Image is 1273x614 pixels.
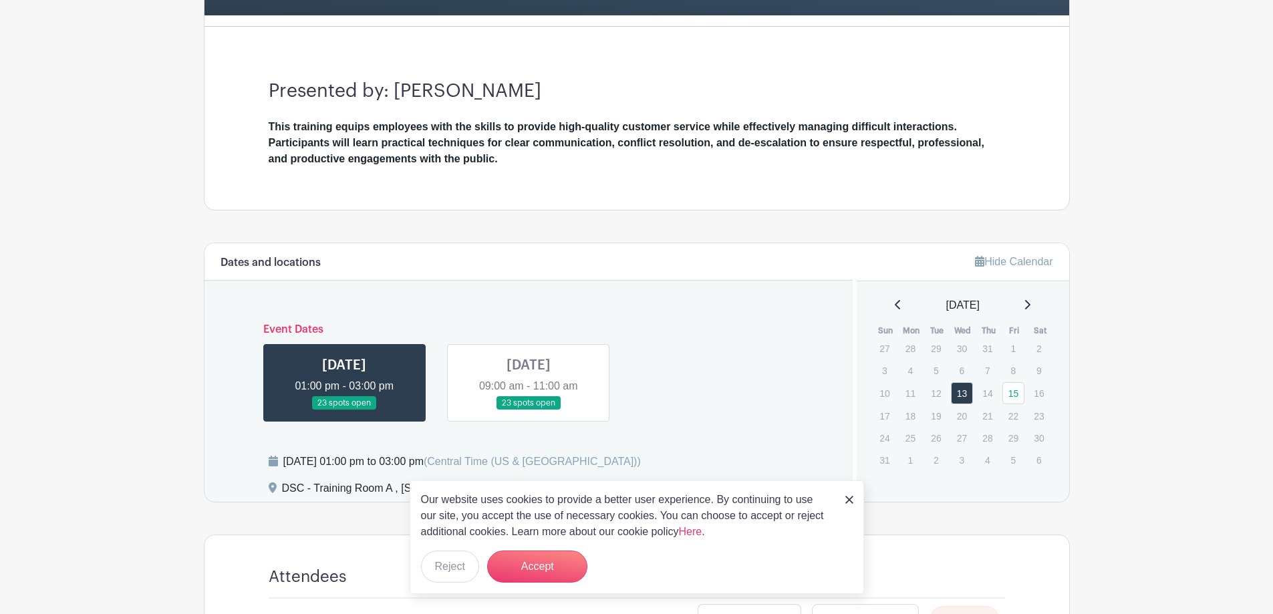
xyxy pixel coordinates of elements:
[1028,383,1050,404] p: 16
[421,492,831,540] p: Our website uses cookies to provide a better user experience. By continuing to use our site, you ...
[1002,338,1024,359] p: 1
[925,338,947,359] p: 29
[976,450,998,470] p: 4
[899,428,922,448] p: 25
[976,360,998,381] p: 7
[1028,428,1050,448] p: 30
[1028,450,1050,470] p: 6
[1002,450,1024,470] p: 5
[951,406,973,426] p: 20
[424,456,641,467] span: (Central Time (US & [GEOGRAPHIC_DATA]))
[976,406,998,426] p: 21
[845,496,853,504] img: close_button-5f87c8562297e5c2d7936805f587ecaba9071eb48480494691a3f1689db116b3.svg
[924,324,950,337] th: Tue
[899,450,922,470] p: 1
[975,256,1052,267] a: Hide Calendar
[925,450,947,470] p: 2
[946,297,980,313] span: [DATE]
[253,323,805,336] h6: Event Dates
[679,526,702,537] a: Here
[976,428,998,448] p: 28
[925,406,947,426] p: 19
[873,428,895,448] p: 24
[221,257,321,269] h6: Dates and locations
[269,80,1005,103] h3: Presented by: [PERSON_NAME]
[873,450,895,470] p: 31
[951,450,973,470] p: 3
[925,383,947,404] p: 12
[899,338,922,359] p: 28
[1027,324,1053,337] th: Sat
[421,551,479,583] button: Reject
[976,338,998,359] p: 31
[951,338,973,359] p: 30
[269,567,347,587] h4: Attendees
[873,324,899,337] th: Sun
[951,428,973,448] p: 27
[1028,338,1050,359] p: 2
[951,360,973,381] p: 6
[1002,406,1024,426] p: 22
[1002,428,1024,448] p: 29
[925,428,947,448] p: 26
[951,382,973,404] a: 13
[1002,360,1024,381] p: 8
[899,406,922,426] p: 18
[899,360,922,381] p: 4
[873,383,895,404] p: 10
[1002,324,1028,337] th: Fri
[1002,382,1024,404] a: 15
[873,338,895,359] p: 27
[282,480,507,502] div: DSC - Training Room A , [STREET_ADDRESS]
[950,324,976,337] th: Wed
[873,406,895,426] p: 17
[487,551,587,583] button: Accept
[899,383,922,404] p: 11
[1028,360,1050,381] p: 9
[283,454,641,470] div: [DATE] 01:00 pm to 03:00 pm
[925,360,947,381] p: 5
[976,324,1002,337] th: Thu
[269,121,984,164] strong: This training equips employees with the skills to provide high-quality customer service while eff...
[873,360,895,381] p: 3
[1028,406,1050,426] p: 23
[899,324,925,337] th: Mon
[976,383,998,404] p: 14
